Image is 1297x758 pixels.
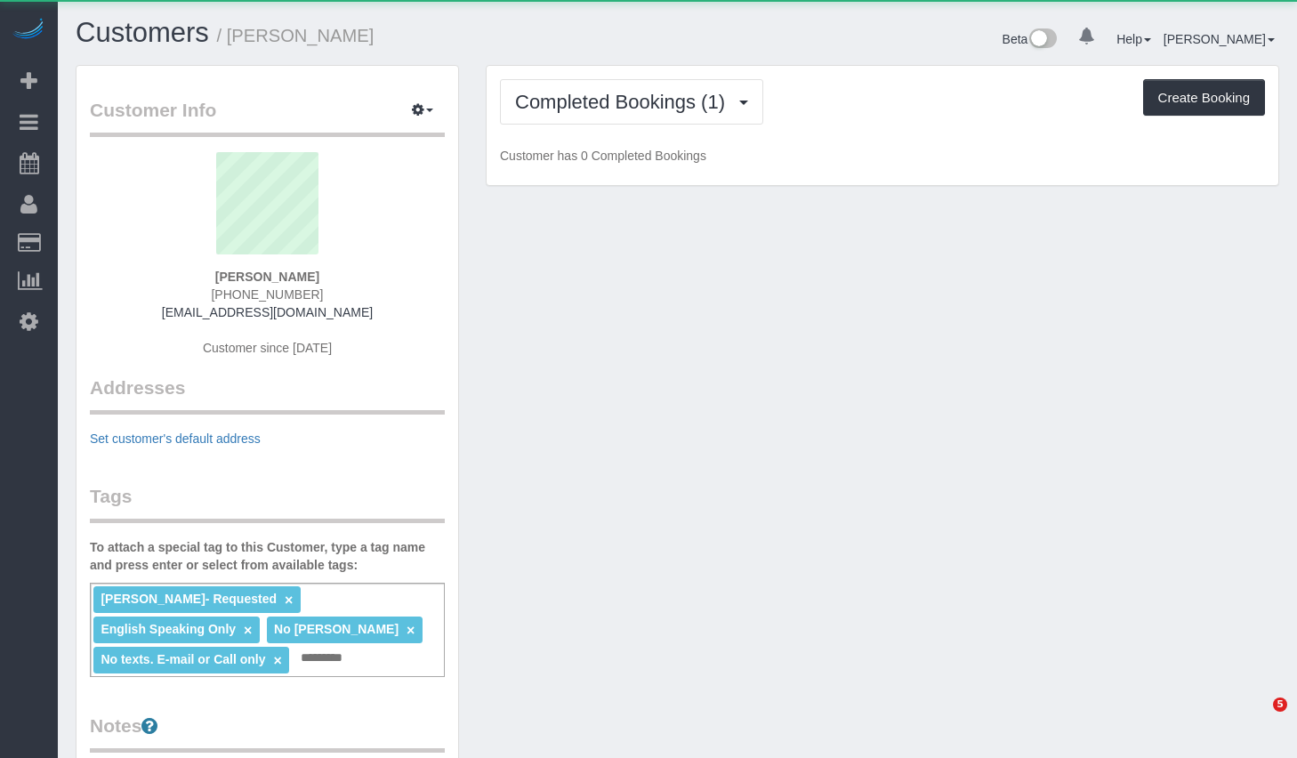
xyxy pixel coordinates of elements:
span: No texts. E-mail or Call only [101,652,265,666]
a: [EMAIL_ADDRESS][DOMAIN_NAME] [162,305,373,319]
a: [PERSON_NAME] [1164,32,1275,46]
iframe: Intercom live chat [1237,698,1279,740]
span: No [PERSON_NAME] [274,622,399,636]
a: × [244,623,252,638]
legend: Customer Info [90,97,445,137]
span: Customer since [DATE] [203,341,332,355]
span: [PERSON_NAME]- Requested [101,592,277,606]
span: English Speaking Only [101,622,236,636]
a: × [273,653,281,668]
a: × [407,623,415,638]
button: Completed Bookings (1) [500,79,763,125]
a: Help [1116,32,1151,46]
label: To attach a special tag to this Customer, type a tag name and press enter or select from availabl... [90,538,445,574]
span: [PHONE_NUMBER] [211,287,323,302]
strong: [PERSON_NAME] [215,270,319,284]
legend: Notes [90,713,445,753]
span: Completed Bookings (1) [515,91,734,113]
small: / [PERSON_NAME] [217,26,375,45]
span: 5 [1273,698,1287,712]
a: Beta [1003,32,1058,46]
p: Customer has 0 Completed Bookings [500,147,1265,165]
a: Set customer's default address [90,431,261,446]
a: × [285,593,293,608]
button: Create Booking [1143,79,1265,117]
a: Customers [76,17,209,48]
legend: Tags [90,483,445,523]
img: New interface [1027,28,1057,52]
img: Automaid Logo [11,18,46,43]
